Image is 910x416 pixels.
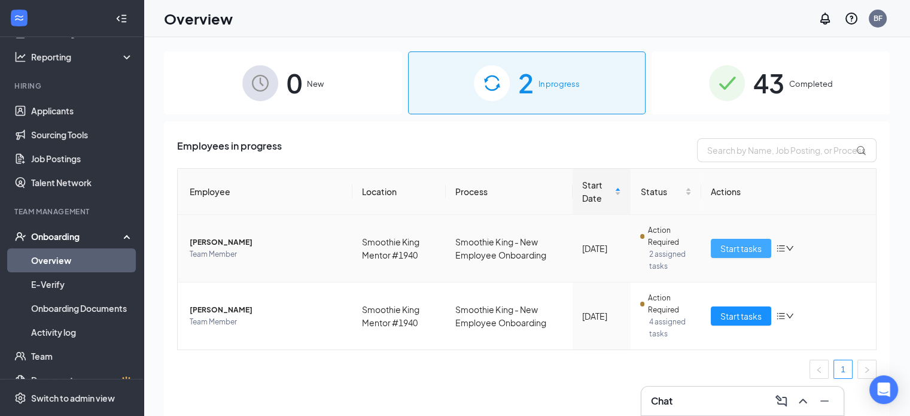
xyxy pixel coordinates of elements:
[582,178,613,205] span: Start Date
[31,171,133,195] a: Talent Network
[352,215,446,283] td: Smoothie King Mentor #1940
[809,360,829,379] button: left
[31,51,134,63] div: Reporting
[31,392,115,404] div: Switch to admin view
[14,51,26,63] svg: Analysis
[352,283,446,350] td: Smoothie King Mentor #1940
[178,169,352,215] th: Employee
[31,320,133,344] a: Activity log
[697,138,876,162] input: Search by Name, Job Posting, or Process
[31,368,133,392] a: DocumentsCrown
[31,99,133,123] a: Applicants
[582,242,622,255] div: [DATE]
[649,316,692,340] span: 4 assigned tasks
[538,78,580,90] span: In progress
[307,78,324,90] span: New
[720,309,762,323] span: Start tasks
[753,62,784,104] span: 43
[31,296,133,320] a: Onboarding Documents
[14,207,131,217] div: Team Management
[844,11,859,26] svg: QuestionInfo
[648,224,692,248] span: Action Required
[874,13,882,23] div: BF
[31,147,133,171] a: Job Postings
[13,12,25,24] svg: WorkstreamLogo
[857,360,876,379] li: Next Page
[446,215,572,283] td: Smoothie King - New Employee Onboarding
[164,8,233,29] h1: Overview
[711,239,771,258] button: Start tasks
[776,311,786,321] span: bars
[582,309,622,323] div: [DATE]
[352,169,446,215] th: Location
[177,138,282,162] span: Employees in progress
[115,13,127,25] svg: Collapse
[863,366,871,374] span: right
[789,78,833,90] span: Completed
[796,394,810,408] svg: ChevronUp
[648,292,692,316] span: Action Required
[857,360,876,379] button: right
[190,316,343,328] span: Team Member
[446,283,572,350] td: Smoothie King - New Employee Onboarding
[817,394,832,408] svg: Minimize
[815,391,834,411] button: Minimize
[774,394,789,408] svg: ComposeMessage
[14,392,26,404] svg: Settings
[793,391,812,411] button: ChevronUp
[31,230,123,242] div: Onboarding
[190,236,343,248] span: [PERSON_NAME]
[815,366,823,374] span: left
[786,244,794,253] span: down
[31,248,133,272] a: Overview
[776,244,786,253] span: bars
[190,248,343,260] span: Team Member
[869,375,898,404] div: Open Intercom Messenger
[31,123,133,147] a: Sourcing Tools
[649,248,692,272] span: 2 assigned tasks
[14,81,131,91] div: Hiring
[446,169,572,215] th: Process
[287,62,302,104] span: 0
[631,169,701,215] th: Status
[834,360,852,378] a: 1
[190,304,343,316] span: [PERSON_NAME]
[14,230,26,242] svg: UserCheck
[518,62,534,104] span: 2
[818,11,832,26] svg: Notifications
[809,360,829,379] li: Previous Page
[786,312,794,320] span: down
[31,272,133,296] a: E-Verify
[720,242,762,255] span: Start tasks
[31,344,133,368] a: Team
[701,169,876,215] th: Actions
[833,360,853,379] li: 1
[651,394,672,408] h3: Chat
[640,185,683,198] span: Status
[772,391,791,411] button: ComposeMessage
[711,306,771,326] button: Start tasks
